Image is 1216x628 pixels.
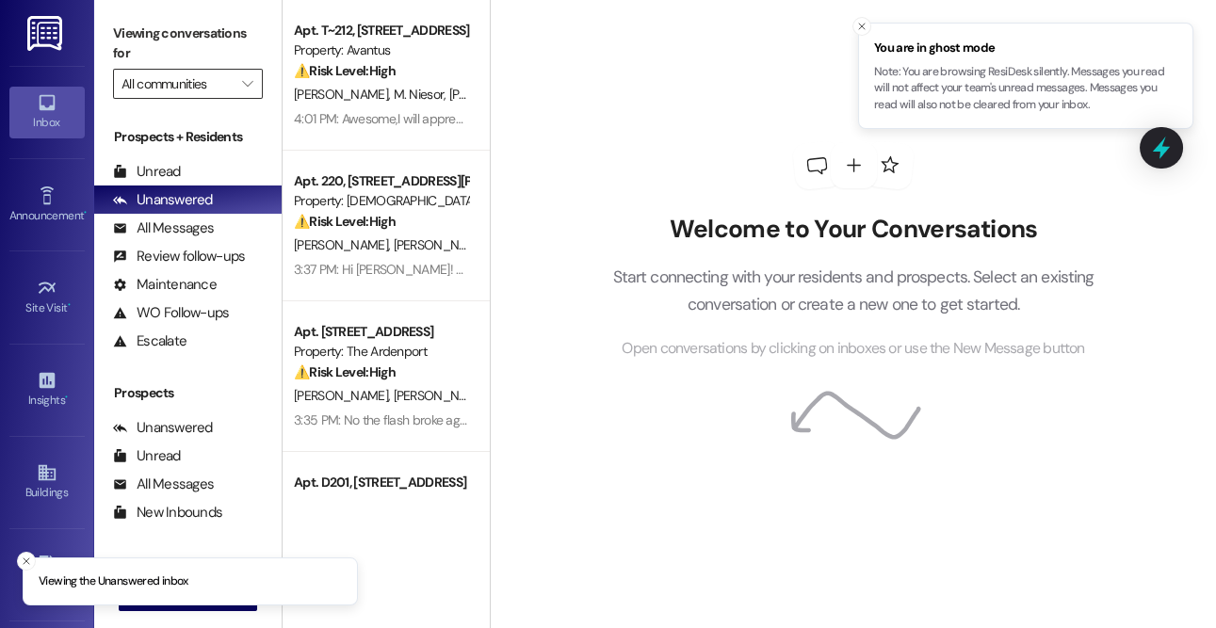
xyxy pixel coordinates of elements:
strong: ⚠️ Risk Level: High [294,213,396,230]
input: All communities [122,69,233,99]
div: 3:35 PM: No the flash broke again something is wrong with the flash [294,411,660,428]
h2: Welcome to Your Conversations [584,215,1123,245]
div: Apt. T~212, [STREET_ADDRESS] [294,21,468,40]
div: All Messages [113,475,214,494]
div: 4:01 PM: Awesome,I will appreciate it and thank you for your understanding [294,110,701,127]
span: • [68,298,71,312]
a: Insights • [9,364,85,415]
div: New Inbounds [113,503,222,523]
div: Prospects [94,383,282,403]
button: Close toast [17,552,36,571]
div: Unanswered [113,190,213,210]
label: Viewing conversations for [113,19,263,69]
div: Property: The Ardenport [294,342,468,362]
span: [PERSON_NAME] [294,387,394,404]
div: Unread [113,162,181,182]
div: Prospects + Residents [94,127,282,147]
span: You are in ghost mode [874,39,1177,57]
span: • [84,206,87,219]
a: Site Visit • [9,272,85,323]
div: Property: Bayside at [GEOGRAPHIC_DATA] [294,492,468,512]
div: Unanswered [113,418,213,438]
span: [PERSON_NAME] [294,236,394,253]
img: ResiDesk Logo [27,16,66,51]
div: Unread [113,446,181,466]
a: Inbox [9,87,85,137]
p: Start connecting with your residents and prospects. Select an existing conversation or create a n... [584,264,1123,317]
div: All Messages [113,218,214,238]
span: Open conversations by clicking on inboxes or use the New Message button [622,337,1084,361]
div: Review follow-ups [113,247,245,266]
span: [PERSON_NAME] [294,86,394,103]
a: Leads [9,550,85,601]
div: 3:37 PM: Hi [PERSON_NAME]! Did you find out any info on my parcel account? Also the elevator clos... [294,261,1125,278]
div: WO Follow-ups [113,303,229,323]
i:  [242,76,252,91]
div: Apt. 220, [STREET_ADDRESS][PERSON_NAME] [294,171,468,191]
div: Maintenance [113,275,217,295]
div: Apt. D201, [STREET_ADDRESS] [294,473,468,492]
span: [PERSON_NAME] [449,86,543,103]
strong: ⚠️ Risk Level: High [294,363,396,380]
div: Escalate [113,331,186,351]
p: Viewing the Unanswered inbox [39,573,188,590]
span: • [65,391,68,404]
span: [PERSON_NAME] [394,236,488,253]
p: Note: You are browsing ResiDesk silently. Messages you read will not affect your team's unread me... [874,64,1177,114]
button: Close toast [852,17,871,36]
strong: ⚠️ Risk Level: High [294,62,396,79]
div: Property: Avantus [294,40,468,60]
div: Apt. [STREET_ADDRESS] [294,322,468,342]
span: [PERSON_NAME] [394,387,488,404]
div: Property: [DEMOGRAPHIC_DATA] [294,191,468,211]
span: M. Niesor [394,86,449,103]
a: Buildings [9,457,85,507]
